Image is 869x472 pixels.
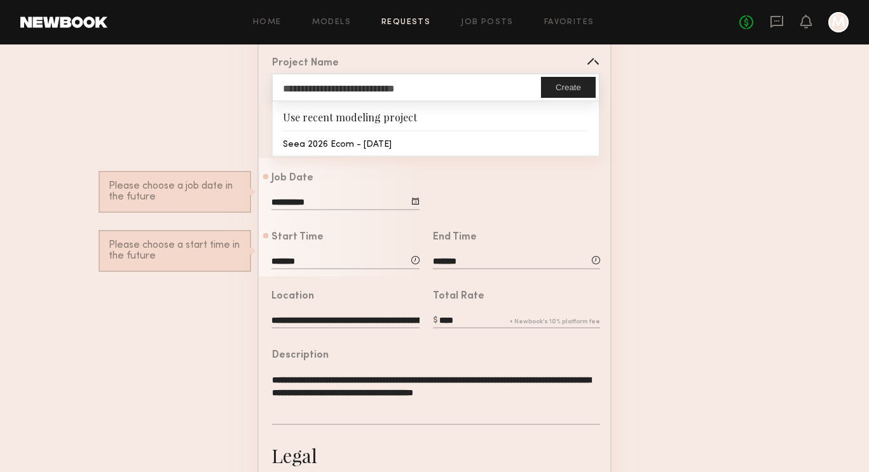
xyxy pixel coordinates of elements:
div: Job Date [271,173,313,184]
div: Project Name [272,58,339,69]
a: Home [253,18,282,27]
div: Use recent modeling project [273,102,599,130]
a: Models [312,18,351,27]
div: End Time [433,233,477,243]
div: Location [271,292,314,302]
div: Total Rate [433,292,484,302]
div: Description [272,351,329,361]
div: Start Time [271,233,324,243]
a: Requests [381,18,430,27]
a: Favorites [544,18,594,27]
div: Seea 2026 Ecom - [DATE] [273,131,599,156]
div: Please choose a job date in the future [109,181,241,203]
div: Legal [271,443,317,468]
a: M [828,12,849,32]
div: Please choose a start time in the future [109,240,241,262]
button: Create [541,77,596,98]
a: Job Posts [461,18,514,27]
